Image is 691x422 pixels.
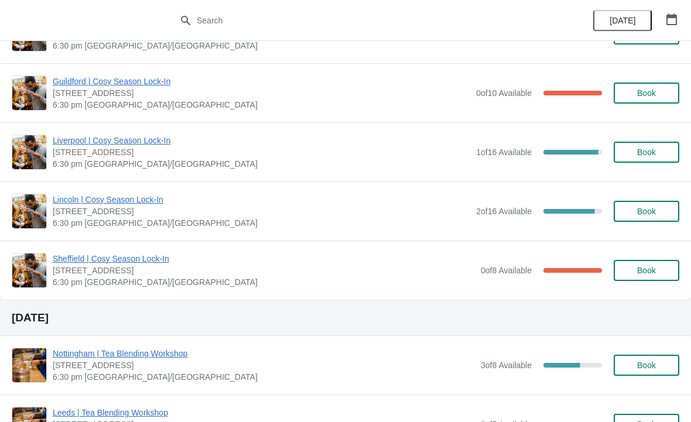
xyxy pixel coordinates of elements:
[12,135,46,169] img: Liverpool | Cosy Season Lock-In | 106 Bold St, Liverpool , L1 4EZ | 6:30 pm Europe/London
[614,142,679,163] button: Book
[12,253,46,287] img: Sheffield | Cosy Season Lock-In | 76 - 78 Pinstone Street, Sheffield, S1 2HP | 6:30 pm Europe/London
[476,88,532,98] span: 0 of 10 Available
[481,266,532,275] span: 0 of 8 Available
[53,253,475,265] span: Sheffield | Cosy Season Lock-In
[610,16,635,25] span: [DATE]
[53,276,475,288] span: 6:30 pm [GEOGRAPHIC_DATA]/[GEOGRAPHIC_DATA]
[53,348,475,359] span: Nottingham | Tea Blending Workshop
[614,355,679,376] button: Book
[53,205,470,217] span: [STREET_ADDRESS]
[614,83,679,104] button: Book
[637,361,656,370] span: Book
[476,147,532,157] span: 1 of 16 Available
[614,201,679,222] button: Book
[53,359,475,371] span: [STREET_ADDRESS]
[53,265,475,276] span: [STREET_ADDRESS]
[637,88,656,98] span: Book
[12,312,679,324] h2: [DATE]
[53,371,475,383] span: 6:30 pm [GEOGRAPHIC_DATA]/[GEOGRAPHIC_DATA]
[12,194,46,228] img: Lincoln | Cosy Season Lock-In | 30 Sincil Street, Lincoln, LN5 7ET | 6:30 pm Europe/London
[53,194,470,205] span: Lincoln | Cosy Season Lock-In
[53,76,470,87] span: Guildford | Cosy Season Lock-In
[53,158,470,170] span: 6:30 pm [GEOGRAPHIC_DATA]/[GEOGRAPHIC_DATA]
[53,87,470,99] span: [STREET_ADDRESS]
[196,10,518,31] input: Search
[53,217,470,229] span: 6:30 pm [GEOGRAPHIC_DATA]/[GEOGRAPHIC_DATA]
[481,361,532,370] span: 3 of 8 Available
[53,40,475,52] span: 6:30 pm [GEOGRAPHIC_DATA]/[GEOGRAPHIC_DATA]
[12,348,46,382] img: Nottingham | Tea Blending Workshop | 24 Bridlesmith Gate, Nottingham NG1 2GQ, UK | 6:30 pm Europe...
[637,266,656,275] span: Book
[593,10,652,31] button: [DATE]
[53,146,470,158] span: [STREET_ADDRESS]
[476,207,532,216] span: 2 of 16 Available
[614,260,679,281] button: Book
[637,147,656,157] span: Book
[53,135,470,146] span: Liverpool | Cosy Season Lock-In
[53,407,475,418] span: Leeds | Tea Blending Workshop
[53,99,470,111] span: 6:30 pm [GEOGRAPHIC_DATA]/[GEOGRAPHIC_DATA]
[637,207,656,216] span: Book
[12,76,46,110] img: Guildford | Cosy Season Lock-In | 5 Market Street, Guildford, GU1 4LB | 6:30 pm Europe/London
